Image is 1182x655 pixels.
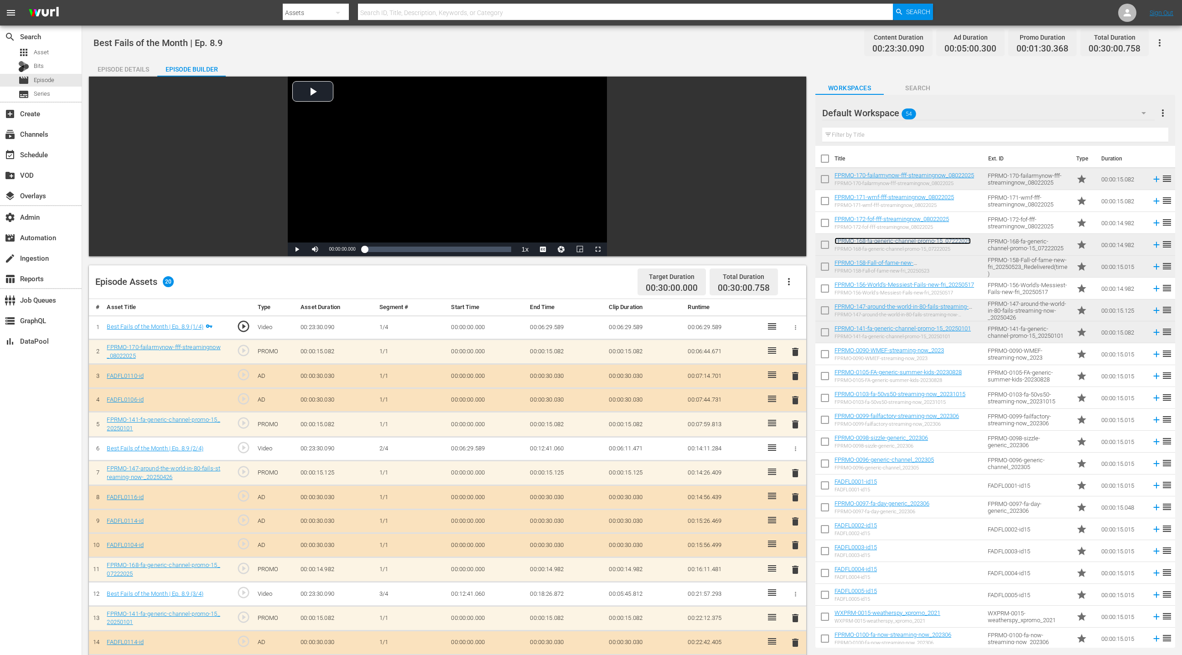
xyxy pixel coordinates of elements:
[447,315,526,340] td: 00:00:00.000
[1098,387,1148,409] td: 00:00:15.015
[237,465,250,479] span: play_circle_outline
[790,393,801,407] button: delete
[107,416,220,432] a: FPRMO-141-fa-generic-channel-promo-15_20250101
[835,202,954,208] div: FPRMO-171-wmf-fff-streamingnow_08022025
[376,364,447,388] td: 1/1
[684,299,763,316] th: Runtime
[984,409,1073,431] td: FPRMO-0099-failfactory-streaming-now_202306
[984,212,1073,234] td: FPRMO-172-fof-fff-streamingnow_08022025
[254,315,297,340] td: Video
[835,443,928,449] div: FPRMO-0098-sizzle-generic_202306
[107,517,144,524] a: FADFL0114-id
[835,172,974,179] a: FPRMO-170-failarmynow-fff-streamingnow_08022025
[89,485,103,510] td: 8
[1076,261,1087,272] span: Promo
[984,496,1073,518] td: FPRMO-0097-fa-day-generic_202306
[835,377,962,383] div: FPRMO-0105-FA-generic-summer-kids-20230828
[1161,436,1172,447] span: reorder
[1076,414,1087,425] span: Promo
[605,437,684,461] td: 00:06:11.471
[447,340,526,364] td: 00:00:00.000
[790,419,801,430] span: delete
[107,562,220,577] a: FPRMO-168-fa-generic-channel-promo-15_07222025
[34,76,54,85] span: Episode
[646,270,698,283] div: Target Duration
[1161,239,1172,250] span: reorder
[1098,365,1148,387] td: 00:00:15.015
[237,441,250,454] span: play_circle_outline
[534,242,552,256] button: Captions
[884,83,952,94] span: Search
[605,485,684,510] td: 00:00:30.030
[835,631,951,638] a: FPRMO-0100-fa-now-streaming-now_202306
[570,242,589,256] button: Picture-in-Picture
[1151,502,1161,512] svg: Add to Episode
[605,388,684,412] td: 00:00:30.030
[376,461,447,485] td: 1/1
[835,487,877,493] div: FADFL0001-id15
[684,364,763,388] td: 00:07:14.701
[107,344,220,359] a: FPRMO-170-failarmynow-fff-streamingnow_08022025
[18,89,29,100] span: Series
[89,58,157,77] button: Episode Details
[376,485,447,510] td: 1/1
[107,323,203,330] a: Best Fails of the Month | Ep. 8.9 (1/4)
[984,474,1073,496] td: FADFL0001-id15
[984,321,1073,343] td: FPRMO-141-fa-generic-channel-promo-15_20250101
[1151,480,1161,490] svg: Add to Episode
[815,83,884,94] span: Workspaces
[1161,304,1172,315] span: reorder
[526,485,605,510] td: 00:00:30.030
[835,522,877,529] a: FADFL0002-id15
[5,232,16,243] span: Automation
[835,246,971,252] div: FPRMO-168-fa-generic-channel-promo-15_07222025
[790,613,801,624] span: delete
[1151,218,1161,228] svg: Add to Episode
[526,315,605,340] td: 00:06:29.589
[589,242,607,256] button: Fullscreen
[447,388,526,412] td: 00:00:00.000
[984,168,1073,190] td: FPRMO-170-failarmynow-fff-streamingnow_08022025
[5,295,16,306] span: Job Queues
[1098,212,1148,234] td: 00:00:14.982
[526,388,605,412] td: 00:00:30.030
[1076,502,1087,513] span: Promo
[1161,458,1172,469] span: reorder
[790,466,801,480] button: delete
[95,276,174,287] div: Episode Assets
[835,194,954,201] a: FPRMO-171-wmf-fff-streamingnow_08022025
[107,610,220,626] a: FPRMO-141-fa-generic-channel-promo-15_20250101
[1151,262,1161,272] svg: Add to Episode
[376,412,447,437] td: 1/1
[1151,240,1161,250] svg: Add to Episode
[1098,256,1148,278] td: 00:00:15.015
[297,299,376,316] th: Asset Duration
[835,544,877,551] a: FADFL0003-id15
[5,191,16,201] span: Overlays
[893,4,933,20] button: Search
[1071,146,1096,171] th: Type
[365,247,512,252] div: Progress Bar
[790,563,801,576] button: delete
[984,343,1073,365] td: FPRMO-0090-WMEF-streaming-now_2023
[790,395,801,406] span: delete
[5,273,16,284] span: Reports
[5,129,16,140] span: Channels
[984,190,1073,212] td: FPRMO-171-wmf-fff-streamingnow_08022025
[288,242,306,256] button: Play
[984,453,1073,474] td: FPRMO-0096-generic-channel_202305
[984,234,1073,256] td: FPRMO-168-fa-generic-channel-promo-15_07222025
[1098,190,1148,212] td: 00:00:15.082
[605,461,684,485] td: 00:00:15.125
[1076,392,1087,403] span: Promo
[835,356,944,361] div: FPRMO-0090-WMEF-streaming-now_2023
[790,370,801,383] button: delete
[835,312,980,318] div: FPRMO-147-around-the-world-in-80-fails-streaming-now-_20250426
[89,412,103,437] td: 5
[984,299,1073,321] td: FPRMO-147-around-the-world-in-80-fails-streaming-now-_20250426
[718,283,770,293] span: 00:30:00.758
[89,340,103,364] td: 2
[89,299,103,316] th: #
[1098,234,1148,256] td: 00:00:14.982
[835,146,983,171] th: Title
